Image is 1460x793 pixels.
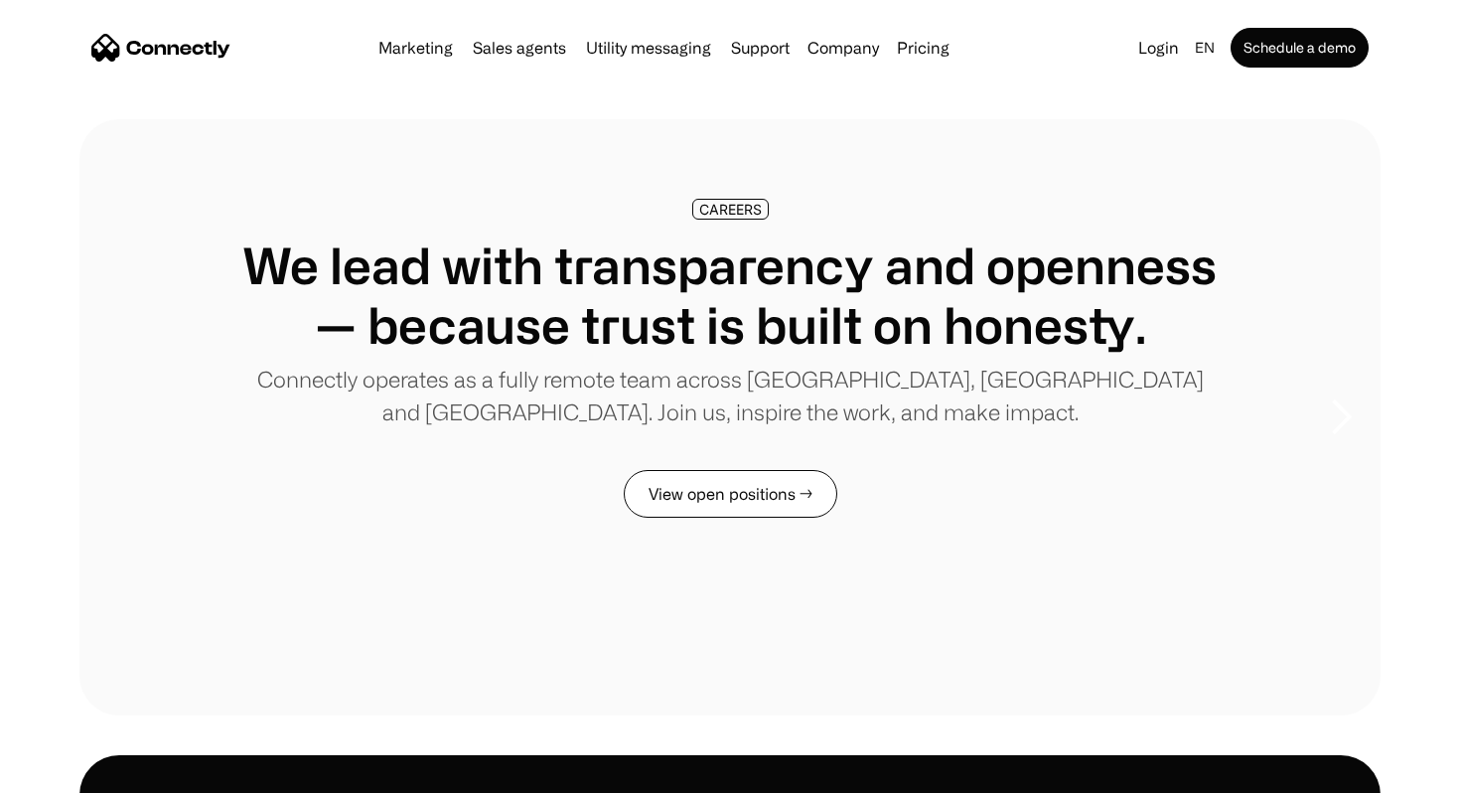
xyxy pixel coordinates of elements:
[1130,34,1187,62] a: Login
[802,34,885,62] div: Company
[1231,28,1369,68] a: Schedule a demo
[889,40,957,56] a: Pricing
[20,756,119,786] aside: Language selected: English
[238,363,1222,428] p: Connectly operates as a fully remote team across [GEOGRAPHIC_DATA], [GEOGRAPHIC_DATA] and [GEOGRA...
[1187,34,1227,62] div: en
[79,119,1381,715] div: 1 of 8
[807,34,879,62] div: Company
[699,202,762,217] div: CAREERS
[723,40,798,56] a: Support
[79,119,1381,715] div: carousel
[1195,34,1215,62] div: en
[465,40,574,56] a: Sales agents
[1301,318,1381,517] div: next slide
[624,470,837,518] a: View open positions →
[91,33,230,63] a: home
[40,758,119,786] ul: Language list
[238,236,1222,355] h1: We lead with transparency and openness — because trust is built on honesty.
[578,40,719,56] a: Utility messaging
[370,40,461,56] a: Marketing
